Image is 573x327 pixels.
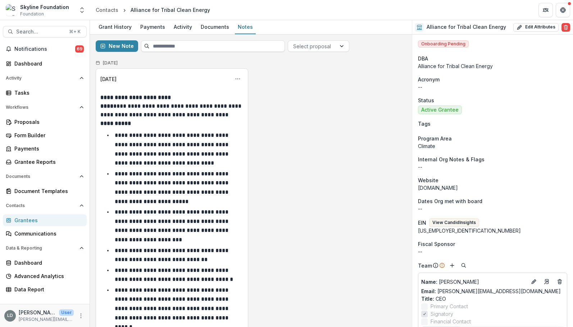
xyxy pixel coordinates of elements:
span: Internal Org Notes & Flags [418,156,485,163]
span: Notifications [14,46,75,52]
span: Name : [421,279,437,285]
button: Get Help [556,3,570,17]
img: Skyline Foundation [6,4,17,16]
div: Advanced Analytics [14,272,81,280]
div: Grantee Reports [14,158,81,166]
a: Communications [3,228,87,239]
button: Open Contacts [3,200,87,211]
div: Proposals [14,118,81,126]
a: Activity [171,20,195,34]
span: Data & Reporting [6,246,77,251]
span: Website [418,176,438,184]
h2: [DATE] [103,61,118,66]
button: Edit [529,277,538,286]
p: EIN [418,219,426,227]
nav: breadcrumb [93,5,213,15]
div: Documents [198,22,232,32]
button: More [77,312,85,320]
a: Email: [PERSON_NAME][EMAIL_ADDRESS][DOMAIN_NAME] [421,287,561,295]
div: Tasks [14,89,81,97]
span: Workflows [6,105,77,110]
div: Payments [137,22,168,32]
span: DBA [418,55,428,62]
button: Delete [561,23,570,32]
span: Email: [421,288,436,294]
a: Name: [PERSON_NAME] [421,278,527,286]
span: Status [418,97,434,104]
span: Contacts [6,203,77,208]
button: Options [232,73,244,85]
a: Form Builder [3,129,87,141]
span: Tags [418,120,431,127]
div: Dashboard [14,60,81,67]
span: Activity [6,76,77,81]
button: Open Documents [3,171,87,182]
div: Document Templates [14,187,81,195]
a: Proposals [3,116,87,128]
span: 69 [75,45,84,53]
a: Advanced Analytics [3,270,87,282]
button: Deletes [555,277,564,286]
p: [PERSON_NAME] [19,309,56,316]
a: Tasks [3,87,87,99]
a: Dashboard [3,58,87,70]
p: Climate [418,142,567,150]
p: [PERSON_NAME][EMAIL_ADDRESS][DOMAIN_NAME] [19,316,74,323]
button: Open Activity [3,72,87,84]
button: Notifications69 [3,43,87,55]
button: Partners [538,3,553,17]
div: Data Report [14,286,81,293]
span: Signatory [431,310,453,318]
div: Grant History [96,22,135,32]
a: Grantee Reports [3,156,87,168]
a: Dashboard [3,257,87,269]
div: Alliance for Tribal Clean Energy [418,62,567,70]
span: Documents [6,174,77,179]
div: -- [418,248,567,255]
span: Search... [16,29,65,35]
a: Grant History [96,20,135,34]
p: [PERSON_NAME] [421,278,527,286]
a: Payments [3,143,87,154]
span: Title : [421,296,434,302]
button: Open Data & Reporting [3,242,87,254]
span: Dates Org met with board [418,197,482,205]
p: Team [418,262,432,269]
div: Contacts [96,6,118,14]
button: Add [448,261,456,270]
span: Active Grantee [421,107,459,113]
div: Dashboard [14,259,81,266]
a: Notes [235,20,256,34]
p: -- [418,163,567,171]
a: Document Templates [3,185,87,197]
span: Onboarding Pending [418,40,469,48]
div: Lisa Dinh [7,313,13,318]
span: Acronym [418,76,440,83]
span: Program Area [418,135,452,142]
button: Search... [3,26,87,37]
button: Search [459,261,468,270]
button: New Note [96,40,138,52]
a: Payments [137,20,168,34]
div: Form Builder [14,131,81,139]
div: Notes [235,22,256,32]
a: Go to contact [541,276,552,287]
button: View CandidInsights [429,218,479,227]
button: Open Workflows [3,102,87,113]
div: Skyline Foundation [20,3,69,11]
div: ⌘ + K [68,28,82,36]
p: CEO [421,295,564,303]
p: -- [418,83,567,91]
div: Payments [14,145,81,152]
span: Fiscal Sponsor [418,240,455,248]
button: Edit Attributes [513,23,559,32]
a: Documents [198,20,232,34]
p: User [59,309,74,316]
div: Alliance for Tribal Clean Energy [131,6,210,14]
span: Primary Contact [431,303,468,310]
a: [DOMAIN_NAME] [418,185,458,191]
span: Foundation [20,11,44,17]
button: Open entity switcher [77,3,87,17]
div: Activity [171,22,195,32]
h2: Alliance for Tribal Clean Energy [427,24,506,30]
